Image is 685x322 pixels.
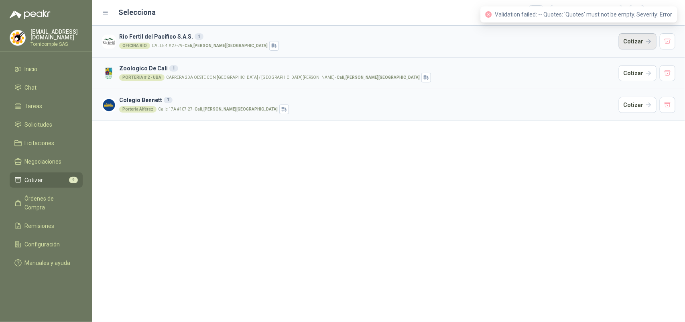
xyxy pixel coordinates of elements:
button: Cotizar [619,33,657,49]
span: Cotizar [25,176,43,185]
a: Órdenes de Compra [10,191,83,215]
strong: Cali , [PERSON_NAME][GEOGRAPHIC_DATA] [185,43,268,48]
button: Cargar cotizaciones [550,5,623,21]
div: Portería Alférez [119,106,157,113]
span: Tareas [25,102,43,111]
img: Company Logo [102,35,116,49]
img: Logo peakr [10,10,51,19]
a: Manuales y ayuda [10,255,83,271]
span: 9 [69,177,78,183]
a: Negociaciones [10,154,83,169]
h3: Colegio Bennett [119,96,616,105]
button: Cotizar [619,65,657,81]
h3: Zoologico De Cali [119,64,616,73]
img: Company Logo [102,98,116,112]
strong: Cali , [PERSON_NAME][GEOGRAPHIC_DATA] [337,75,420,80]
span: Órdenes de Compra [25,194,75,212]
span: Manuales y ayuda [25,258,71,267]
a: Licitaciones [10,135,83,151]
div: 1 [169,65,178,72]
span: Configuración [25,240,60,249]
p: Calle 17A #107-27 - [158,107,278,111]
strong: Cali , [PERSON_NAME][GEOGRAPHIC_DATA] [195,107,278,111]
p: CALLE 4 # 27-79 - [152,44,268,48]
div: PORTERIA # 2 - UBA [119,74,165,81]
a: Cotizar9 [10,172,83,188]
p: CARRERA 2DA OESTE CON [GEOGRAPHIC_DATA] / [GEOGRAPHIC_DATA][PERSON_NAME] - [166,76,420,80]
a: Solicitudes [10,117,83,132]
a: Configuración [10,237,83,252]
a: Chat [10,80,83,95]
div: 1 [195,33,203,40]
p: Tornicomple SAS [30,42,83,47]
a: Remisiones [10,218,83,234]
a: Inicio [10,62,83,77]
h2: Selecciona [119,7,156,18]
div: OFICINA RIO [119,43,150,49]
img: Company Logo [102,66,116,80]
span: Negociaciones [25,157,62,166]
span: Validation failed: -- Quotes: 'Quotes' must not be empty. Severity: Error [495,11,672,18]
span: Inicio [25,65,38,74]
span: Licitaciones [25,139,55,148]
a: Tareas [10,98,83,114]
h3: Rio Fertil del Pacífico S.A.S. [119,32,616,41]
div: 7 [164,97,173,103]
span: Chat [25,83,37,92]
span: Remisiones [25,222,55,230]
img: Company Logo [10,30,25,45]
p: [EMAIL_ADDRESS][DOMAIN_NAME] [30,29,83,40]
span: close-circle [485,11,492,18]
button: Cotizar [619,97,657,113]
span: Solicitudes [25,120,53,129]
